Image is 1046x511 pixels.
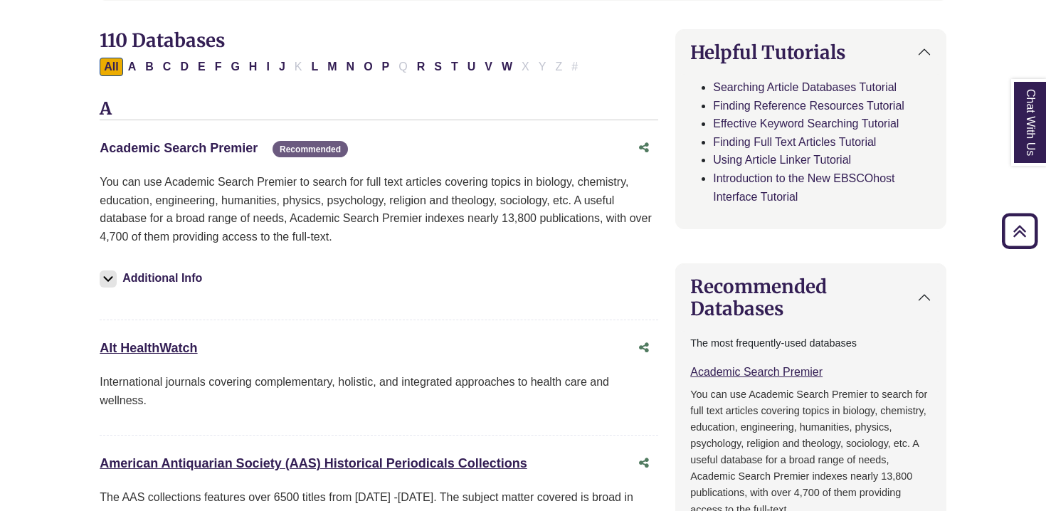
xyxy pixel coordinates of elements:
[226,58,243,76] button: Filter Results G
[100,268,206,288] button: Additional Info
[430,58,446,76] button: Filter Results S
[307,58,322,76] button: Filter Results L
[323,58,341,76] button: Filter Results M
[275,58,290,76] button: Filter Results J
[378,58,394,76] button: Filter Results P
[447,58,463,76] button: Filter Results T
[463,58,480,76] button: Filter Results U
[100,99,658,120] h3: A
[124,58,141,76] button: Filter Results A
[176,58,193,76] button: Filter Results D
[713,154,851,166] a: Using Article Linker Tutorial
[713,81,897,93] a: Searching Article Databases Tutorial
[497,58,517,76] button: Filter Results W
[211,58,226,76] button: Filter Results F
[690,366,823,378] a: Academic Search Premier
[100,373,658,409] p: International journals covering complementary, holistic, and integrated approaches to health care...
[342,58,359,76] button: Filter Results N
[245,58,262,76] button: Filter Results H
[997,221,1042,241] a: Back to Top
[676,30,946,75] button: Helpful Tutorials
[630,450,658,477] button: Share this database
[273,141,348,157] span: Recommended
[262,58,273,76] button: Filter Results I
[100,456,527,470] a: American Antiquarian Society (AAS) Historical Periodicals Collections
[480,58,497,76] button: Filter Results V
[194,58,210,76] button: Filter Results E
[100,28,225,52] span: 110 Databases
[413,58,430,76] button: Filter Results R
[690,335,931,352] p: The most frequently-used databases
[100,341,197,355] a: Alt HealthWatch
[713,136,876,148] a: Finding Full Text Articles Tutorial
[100,141,258,155] a: Academic Search Premier
[630,334,658,362] button: Share this database
[159,58,176,76] button: Filter Results C
[713,100,904,112] a: Finding Reference Resources Tutorial
[713,117,899,130] a: Effective Keyword Searching Tutorial
[100,173,658,246] p: You can use Academic Search Premier to search for full text articles covering topics in biology, ...
[141,58,158,76] button: Filter Results B
[630,135,658,162] button: Share this database
[100,58,122,76] button: All
[359,58,376,76] button: Filter Results O
[713,172,894,203] a: Introduction to the New EBSCOhost Interface Tutorial
[100,60,583,72] div: Alpha-list to filter by first letter of database name
[676,264,946,331] button: Recommended Databases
